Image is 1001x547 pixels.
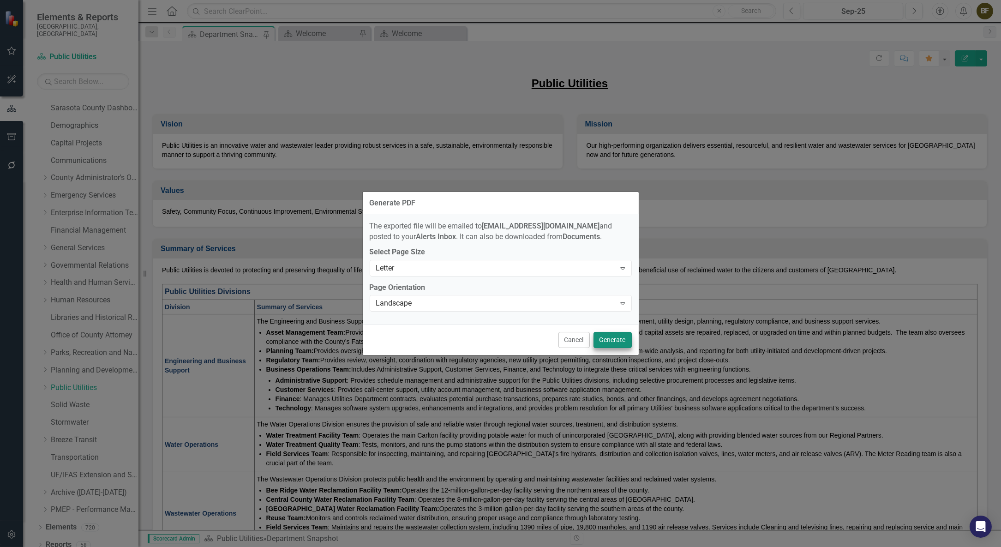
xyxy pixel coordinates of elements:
[563,232,600,241] strong: Documents
[376,263,616,273] div: Letter
[558,332,590,348] button: Cancel
[416,232,456,241] strong: Alerts Inbox
[370,222,612,241] span: The exported file will be emailed to and posted to your . It can also be downloaded from .
[376,298,616,309] div: Landscape
[593,332,632,348] button: Generate
[370,283,632,293] label: Page Orientation
[370,247,632,258] label: Select Page Size
[482,222,600,230] strong: [EMAIL_ADDRESS][DOMAIN_NAME]
[370,199,416,207] div: Generate PDF
[970,516,992,538] div: Open Intercom Messenger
